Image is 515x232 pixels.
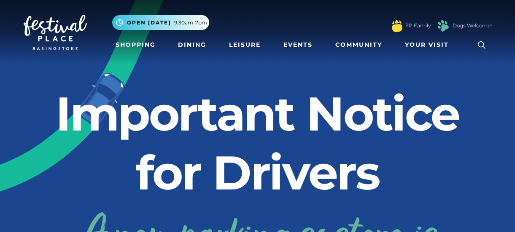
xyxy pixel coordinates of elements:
[453,22,492,29] a: Dogs Welcome!
[127,19,171,27] span: Open [DATE]
[405,40,449,49] span: Your Visit
[332,37,386,53] a: Community
[226,37,264,53] a: Leisure
[112,37,159,53] a: Shopping
[405,22,431,29] a: FP Family
[175,37,210,53] a: Dining
[280,37,316,53] a: Events
[174,19,207,27] span: 9.30am-7pm
[112,15,209,30] button: Open [DATE] 9.30am-7pm
[24,15,87,50] img: Festival Place Logo
[402,37,456,53] a: Your Visit
[24,84,492,202] h2: Important Notice for Drivers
